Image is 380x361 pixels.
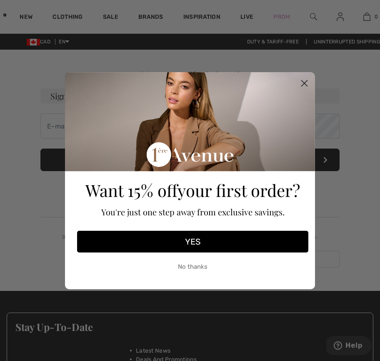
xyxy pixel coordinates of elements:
span: You're just one step away from exclusive savings. [101,206,285,217]
span: Want 15% off [85,179,177,201]
button: No thanks [77,257,308,278]
button: YES [77,231,308,252]
span: your first order? [177,179,300,201]
span: Help [19,6,36,13]
button: Close dialog [297,76,312,91]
